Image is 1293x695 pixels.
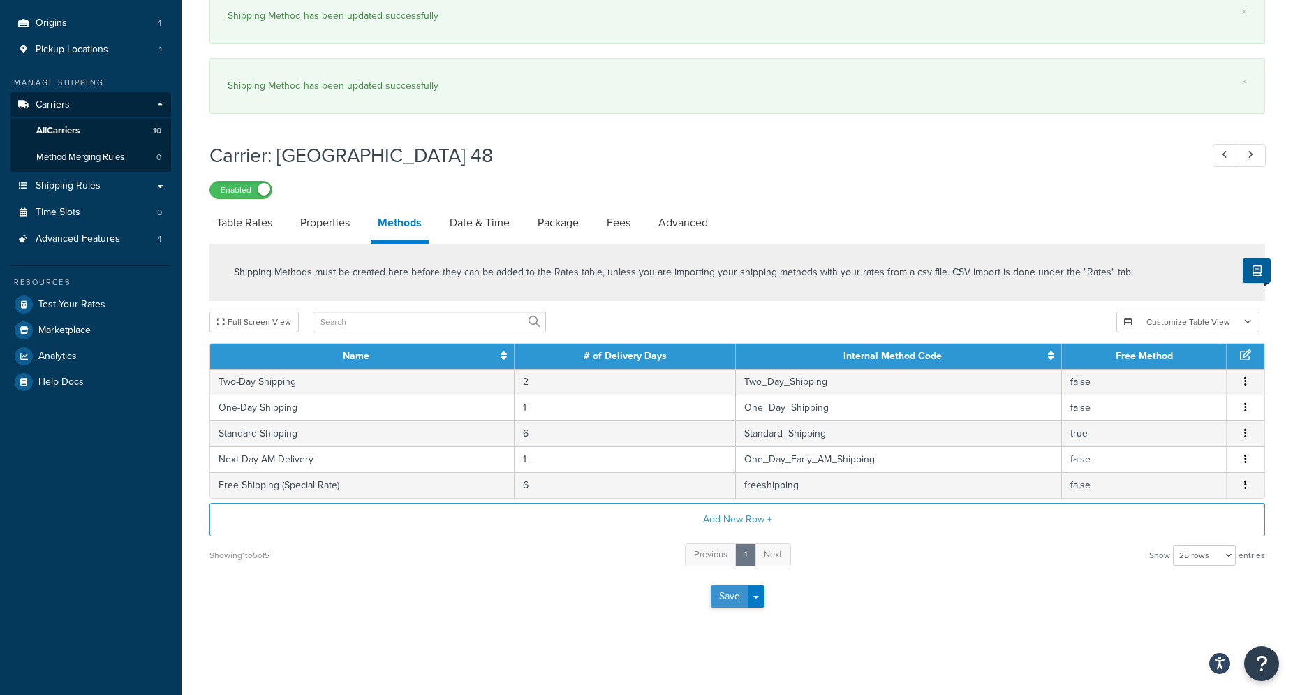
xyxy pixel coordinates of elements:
a: Advanced [651,206,715,240]
span: All Carriers [36,125,80,137]
span: Marketplace [38,325,91,337]
td: One_Day_Shipping [736,395,1062,420]
td: One-Day Shipping [210,395,515,420]
div: Showing 1 to 5 of 5 [209,546,269,565]
li: Advanced Features [10,226,171,252]
button: Show Help Docs [1243,258,1271,283]
td: true [1062,420,1227,446]
a: Analytics [10,344,171,369]
a: Shipping Rules [10,173,171,199]
div: Shipping Method has been updated successfully [228,6,1247,26]
input: Search [313,312,546,332]
a: Previous Record [1213,144,1240,167]
td: Free Shipping (Special Rate) [210,472,515,498]
span: Previous [694,548,727,561]
a: Methods [371,206,429,244]
a: × [1241,6,1247,17]
td: 1 [515,446,736,472]
a: Previous [685,543,737,566]
a: Marketplace [10,318,171,343]
a: Pickup Locations1 [10,37,171,63]
td: 1 [515,395,736,420]
li: Origins [10,10,171,36]
td: Next Day AM Delivery [210,446,515,472]
li: Method Merging Rules [10,145,171,170]
a: Advanced Features4 [10,226,171,252]
div: Resources [10,277,171,288]
a: Properties [293,206,357,240]
span: Origins [36,17,67,29]
td: false [1062,446,1227,472]
a: Next [755,543,791,566]
a: Date & Time [443,206,517,240]
li: Time Slots [10,200,171,226]
li: Carriers [10,92,171,172]
h1: Carrier: [GEOGRAPHIC_DATA] 48 [209,142,1187,169]
button: Add New Row + [209,503,1265,536]
a: Origins4 [10,10,171,36]
a: Carriers [10,92,171,118]
button: Full Screen View [209,312,299,332]
span: Pickup Locations [36,44,108,56]
span: Method Merging Rules [36,152,124,163]
span: Show [1149,546,1170,565]
a: Next Record [1239,144,1266,167]
a: Package [531,206,586,240]
span: Test Your Rates [38,299,105,311]
td: Standard_Shipping [736,420,1062,446]
td: false [1062,369,1227,395]
td: 2 [515,369,736,395]
a: Time Slots0 [10,200,171,226]
li: Pickup Locations [10,37,171,63]
a: Internal Method Code [843,349,942,363]
div: Manage Shipping [10,77,171,89]
span: Time Slots [36,207,80,219]
td: Standard Shipping [210,420,515,446]
td: 6 [515,472,736,498]
td: Two-Day Shipping [210,369,515,395]
td: false [1062,395,1227,420]
button: Save [711,585,748,608]
p: Shipping Methods must be created here before they can be added to the Rates table, unless you are... [234,265,1133,280]
td: false [1062,472,1227,498]
div: Shipping Method has been updated successfully [228,76,1247,96]
button: Customize Table View [1116,312,1259,332]
td: 6 [515,420,736,446]
span: 1 [159,44,162,56]
td: Two_Day_Shipping [736,369,1062,395]
th: # of Delivery Days [515,344,736,369]
span: Shipping Rules [36,180,101,192]
span: Analytics [38,351,77,363]
th: Free Method [1062,344,1227,369]
span: Carriers [36,99,70,111]
a: × [1241,76,1247,87]
a: Test Your Rates [10,292,171,317]
span: Advanced Features [36,233,120,245]
span: entries [1239,546,1265,565]
a: Table Rates [209,206,279,240]
a: Help Docs [10,370,171,395]
a: AllCarriers10 [10,118,171,144]
button: Open Resource Center [1244,646,1279,681]
a: Method Merging Rules0 [10,145,171,170]
a: 1 [735,543,756,566]
span: 10 [153,125,161,137]
td: freeshipping [736,472,1062,498]
a: Fees [600,206,637,240]
span: Next [764,548,782,561]
a: Name [343,349,369,363]
span: 0 [156,152,161,163]
span: 4 [157,233,162,245]
span: 4 [157,17,162,29]
label: Enabled [210,182,272,198]
span: 0 [157,207,162,219]
span: Help Docs [38,376,84,388]
td: One_Day_Early_AM_Shipping [736,446,1062,472]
